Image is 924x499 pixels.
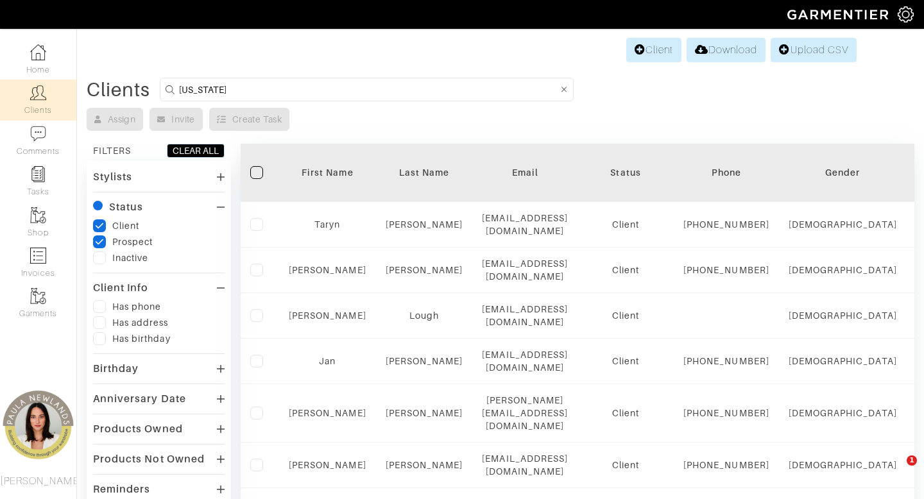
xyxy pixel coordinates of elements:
[683,459,769,471] div: [PHONE_NUMBER]
[386,460,463,470] a: [PERSON_NAME]
[683,355,769,368] div: [PHONE_NUMBER]
[587,459,664,471] div: Client
[289,460,366,470] a: [PERSON_NAME]
[167,144,225,158] button: CLEAR ALL
[93,282,149,294] div: Client Info
[409,310,439,321] a: Lough
[93,171,132,183] div: Stylists
[587,309,664,322] div: Client
[789,355,897,368] div: [DEMOGRAPHIC_DATA]
[386,219,463,230] a: [PERSON_NAME]
[87,83,150,96] div: Clients
[93,483,150,496] div: Reminders
[898,6,914,22] img: gear-icon-white-bd11855cb880d31180b6d7d6211b90ccbf57a29d726f0c71d8c61bd08dd39cc2.png
[683,407,769,419] div: [PHONE_NUMBER]
[683,264,769,276] div: [PHONE_NUMBER]
[289,310,366,321] a: [PERSON_NAME]
[112,219,139,232] div: Client
[587,355,664,368] div: Client
[30,126,46,142] img: comment-icon-a0a6a9ef722e966f86d9cbdc48e553b5cf19dbc54f86b18d962a5391bc8f6eb6.png
[30,248,46,264] img: orders-icon-0abe47150d42831381b5fb84f609e132dff9fe21cb692f30cb5eec754e2cba89.png
[587,407,664,419] div: Client
[789,309,897,322] div: [DEMOGRAPHIC_DATA]
[319,356,336,366] a: Jan
[289,408,366,418] a: [PERSON_NAME]
[112,251,148,264] div: Inactive
[289,166,366,179] div: First Name
[179,81,558,97] input: Search by name, email, phone, city, or state
[386,356,463,366] a: [PERSON_NAME]
[173,144,219,157] div: CLEAR ALL
[781,3,898,26] img: garmentier-logo-header-white-b43fb05a5012e4ada735d5af1a66efaba907eab6374d6393d1fbf88cb4ef424d.png
[386,166,463,179] div: Last Name
[482,166,568,179] div: Email
[30,166,46,182] img: reminder-icon-8004d30b9f0a5d33ae49ab947aed9ed385cf756f9e5892f1edd6e32f2345188e.png
[907,455,917,466] span: 1
[587,166,664,179] div: Status
[30,288,46,304] img: garments-icon-b7da505a4dc4fd61783c78ac3ca0ef83fa9d6f193b1c9dc38574b1d14d53ca28.png
[93,362,139,375] div: Birthday
[314,219,340,230] a: Taryn
[93,423,183,436] div: Products Owned
[789,264,897,276] div: [DEMOGRAPHIC_DATA]
[482,452,568,478] div: [EMAIL_ADDRESS][DOMAIN_NAME]
[112,316,169,329] div: Has address
[30,207,46,223] img: garments-icon-b7da505a4dc4fd61783c78ac3ca0ef83fa9d6f193b1c9dc38574b1d14d53ca28.png
[482,257,568,283] div: [EMAIL_ADDRESS][DOMAIN_NAME]
[482,348,568,374] div: [EMAIL_ADDRESS][DOMAIN_NAME]
[376,144,473,202] th: Toggle SortBy
[112,235,153,248] div: Prospect
[683,218,769,231] div: [PHONE_NUMBER]
[112,300,161,313] div: Has phone
[30,44,46,60] img: dashboard-icon-dbcd8f5a0b271acd01030246c82b418ddd0df26cd7fceb0bd07c9910d44c42f6.png
[93,393,186,405] div: Anniversary Date
[577,144,674,202] th: Toggle SortBy
[789,166,897,179] div: Gender
[93,453,205,466] div: Products Not Owned
[587,218,664,231] div: Client
[386,265,463,275] a: [PERSON_NAME]
[30,85,46,101] img: clients-icon-6bae9207a08558b7cb47a8932f037763ab4055f8c8b6bfacd5dc20c3e0201464.png
[482,394,568,432] div: [PERSON_NAME][EMAIL_ADDRESS][DOMAIN_NAME]
[683,166,769,179] div: Phone
[880,455,911,486] iframe: Intercom live chat
[587,264,664,276] div: Client
[687,38,766,62] a: Download
[771,38,857,62] a: Upload CSV
[386,408,463,418] a: [PERSON_NAME]
[626,38,681,62] a: Client
[482,303,568,328] div: [EMAIL_ADDRESS][DOMAIN_NAME]
[93,144,131,157] div: FILTERS
[279,144,376,202] th: Toggle SortBy
[779,144,907,202] th: Toggle SortBy
[109,201,143,214] div: Status
[289,265,366,275] a: [PERSON_NAME]
[789,459,897,471] div: [DEMOGRAPHIC_DATA]
[789,407,897,419] div: [DEMOGRAPHIC_DATA]
[789,218,897,231] div: [DEMOGRAPHIC_DATA]
[112,332,171,345] div: Has birthday
[482,212,568,237] div: [EMAIL_ADDRESS][DOMAIN_NAME]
